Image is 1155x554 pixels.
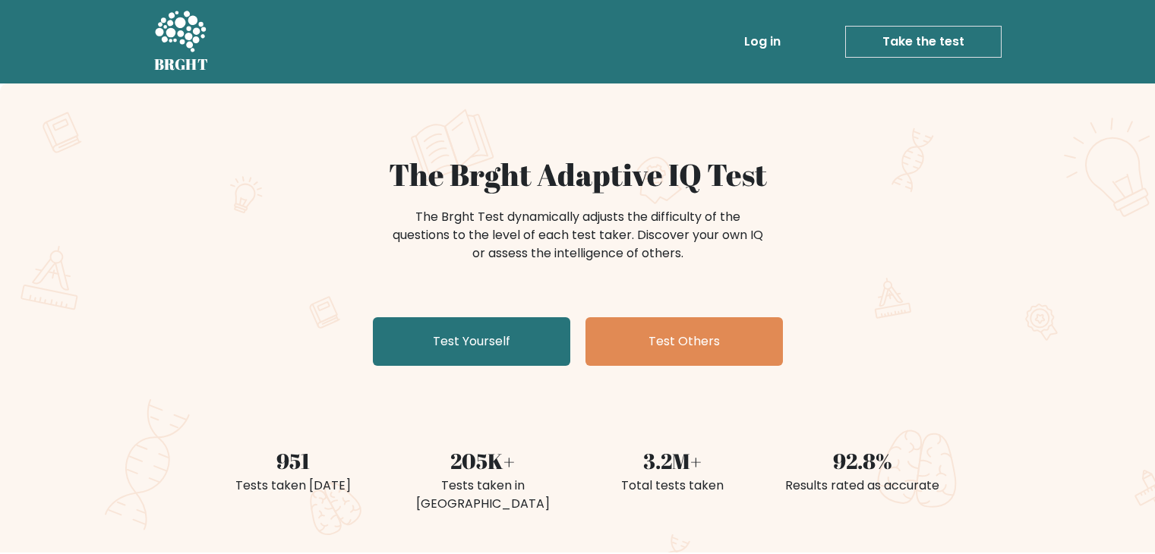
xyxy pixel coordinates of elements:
[585,317,783,366] a: Test Others
[777,477,948,495] div: Results rated as accurate
[587,445,759,477] div: 3.2M+
[207,445,379,477] div: 951
[207,156,948,193] h1: The Brght Adaptive IQ Test
[738,27,787,57] a: Log in
[845,26,1002,58] a: Take the test
[388,208,768,263] div: The Brght Test dynamically adjusts the difficulty of the questions to the level of each test take...
[587,477,759,495] div: Total tests taken
[207,477,379,495] div: Tests taken [DATE]
[397,477,569,513] div: Tests taken in [GEOGRAPHIC_DATA]
[397,445,569,477] div: 205K+
[777,445,948,477] div: 92.8%
[373,317,570,366] a: Test Yourself
[154,6,209,77] a: BRGHT
[154,55,209,74] h5: BRGHT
